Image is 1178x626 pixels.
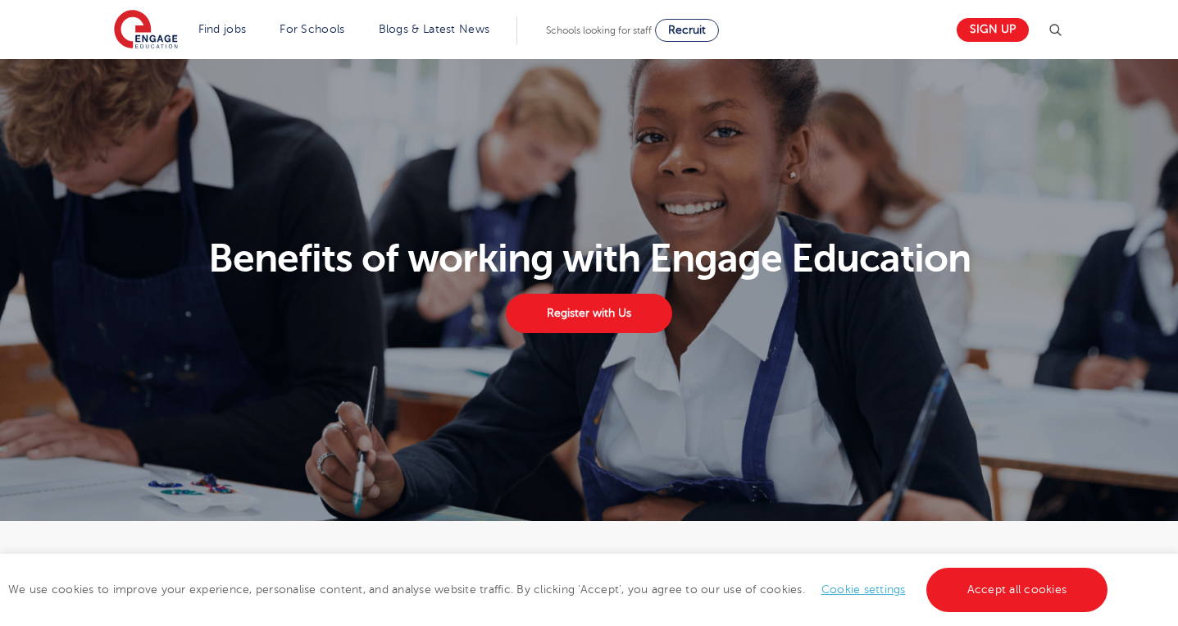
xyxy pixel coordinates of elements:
[114,10,178,51] img: Engage Education
[104,239,1074,278] h1: Benefits of working with Engage Education
[506,294,671,333] a: Register with Us
[546,25,652,36] span: Schools looking for staff
[198,23,247,35] a: Find jobs
[668,24,706,36] span: Recruit
[379,23,490,35] a: Blogs & Latest News
[280,23,344,35] a: For Schools
[8,583,1112,596] span: We use cookies to improve your experience, personalise content, and analyse website traffic. By c...
[926,568,1108,612] a: Accept all cookies
[821,583,906,596] a: Cookie settings
[957,18,1029,42] a: Sign up
[655,19,719,42] a: Recruit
